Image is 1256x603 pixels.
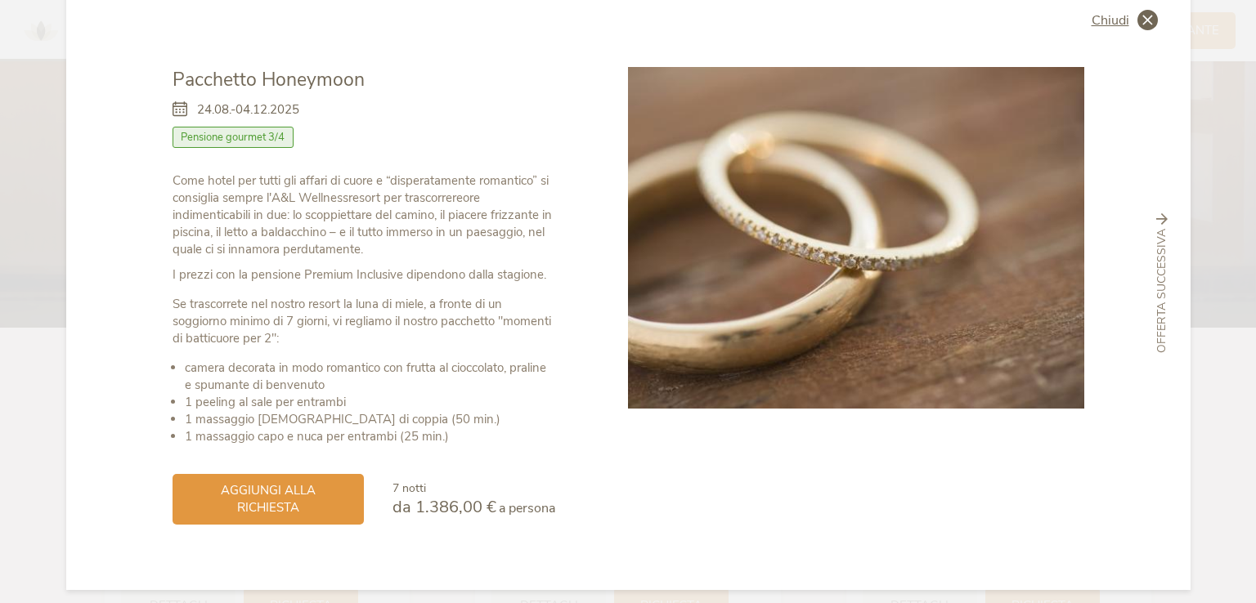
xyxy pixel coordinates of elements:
[189,482,348,516] span: aggiungi alla richiesta
[1092,14,1129,27] span: Chiudi
[392,480,426,496] span: 7 notti
[173,67,365,92] span: Pacchetto Honeymoon
[185,360,555,394] li: camera decorata in modo romantico con frutta al cioccolato, praline e spumante di benvenuto
[185,394,555,411] li: 1 peeling al sale per entrambi
[173,266,555,284] p: I prezzi con la pensione Premium Inclusive dipendono dalla stagione.
[185,411,555,428] li: 1 massaggio [DEMOGRAPHIC_DATA] di coppia (50 min.)
[197,101,299,118] span: 24.08.-04.12.2025
[1154,230,1170,354] span: Offerta successiva
[628,67,1084,409] img: Pacchetto Honeymoon
[173,172,555,258] p: Come hotel per tutti gli affari di cuore e “disperatamente romantico” si consiglia sempre l'A&L W...
[499,499,555,517] span: a persona
[173,296,555,347] p: Se trascorrete nel nostro resort la luna di miele, a fronte di un soggiorno minimo di 7 giorni, v...
[392,496,496,518] span: da 1.386,00 €
[173,127,294,148] span: Pensione gourmet 3/4
[185,428,555,445] li: 1 massaggio capo e nuca per entrambi (25 min.)
[173,190,480,223] strong: ore indimenticabili in due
